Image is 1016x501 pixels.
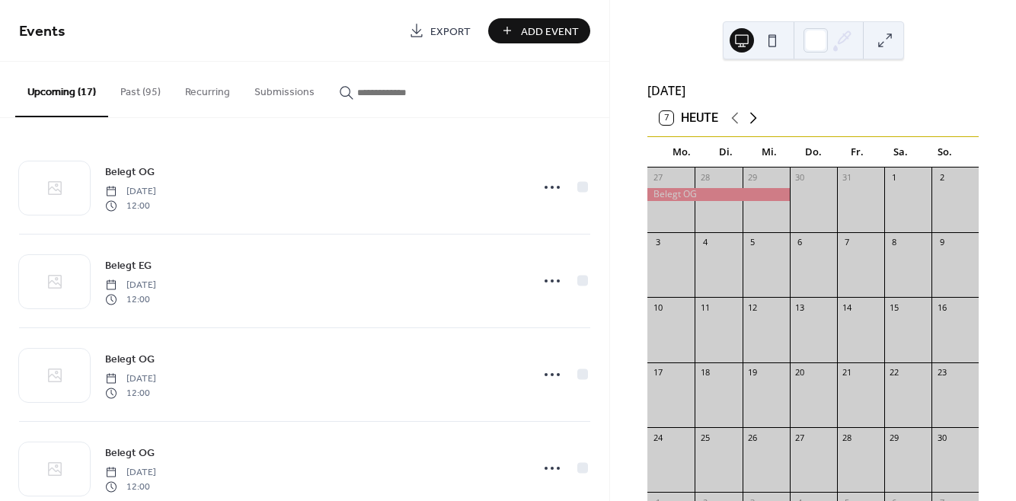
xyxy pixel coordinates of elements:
[654,107,724,129] button: 7Heute
[521,24,579,40] span: Add Event
[842,432,853,443] div: 28
[747,137,791,168] div: Mi.
[889,432,900,443] div: 29
[936,237,947,248] div: 9
[936,302,947,313] div: 16
[398,18,482,43] a: Export
[105,444,155,461] a: Belegt OG
[105,257,152,274] a: Belegt EG
[747,367,759,378] div: 19
[105,199,156,212] span: 12:00
[835,137,879,168] div: Fr.
[105,279,156,292] span: [DATE]
[652,237,663,248] div: 3
[747,172,759,183] div: 29
[660,137,704,168] div: Mo.
[19,17,65,46] span: Events
[842,172,853,183] div: 31
[105,466,156,480] span: [DATE]
[105,185,156,199] span: [DATE]
[699,302,711,313] div: 11
[699,432,711,443] div: 25
[842,237,853,248] div: 7
[747,432,759,443] div: 26
[699,367,711,378] div: 18
[173,62,242,116] button: Recurring
[105,164,155,180] span: Belegt OG
[794,432,806,443] div: 27
[879,137,923,168] div: Sa.
[105,292,156,306] span: 12:00
[105,352,155,368] span: Belegt OG
[430,24,471,40] span: Export
[889,172,900,183] div: 1
[105,350,155,368] a: Belegt OG
[647,81,979,100] div: [DATE]
[652,302,663,313] div: 10
[108,62,173,116] button: Past (95)
[652,172,663,183] div: 27
[842,367,853,378] div: 21
[889,237,900,248] div: 8
[794,367,806,378] div: 20
[791,137,835,168] div: Do.
[699,237,711,248] div: 4
[842,302,853,313] div: 14
[794,237,806,248] div: 6
[936,172,947,183] div: 2
[747,302,759,313] div: 12
[652,432,663,443] div: 24
[936,432,947,443] div: 30
[747,237,759,248] div: 5
[794,302,806,313] div: 13
[105,372,156,386] span: [DATE]
[647,188,789,201] div: Belegt OG
[794,172,806,183] div: 30
[704,137,748,168] div: Di.
[15,62,108,117] button: Upcoming (17)
[105,480,156,493] span: 12:00
[889,302,900,313] div: 15
[652,367,663,378] div: 17
[699,172,711,183] div: 28
[105,445,155,461] span: Belegt OG
[936,367,947,378] div: 23
[488,18,590,43] button: Add Event
[105,163,155,180] a: Belegt OG
[105,258,152,274] span: Belegt EG
[922,137,966,168] div: So.
[242,62,327,116] button: Submissions
[889,367,900,378] div: 22
[105,386,156,400] span: 12:00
